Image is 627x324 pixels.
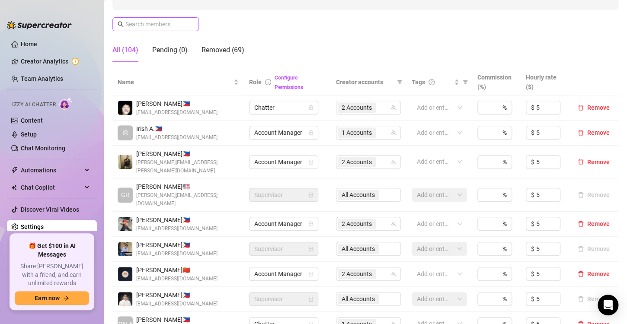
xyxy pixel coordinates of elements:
[136,225,218,233] span: [EMAIL_ADDRESS][DOMAIN_NAME]
[578,130,584,136] span: delete
[21,75,63,82] a: Team Analytics
[587,104,610,111] span: Remove
[15,262,89,288] span: Share [PERSON_NAME] with a friend, and earn unlimited rewards
[342,269,372,279] span: 2 Accounts
[308,221,313,226] span: lock
[412,77,425,87] span: Tags
[136,250,218,258] span: [EMAIL_ADDRESS][DOMAIN_NAME]
[136,99,218,108] span: [PERSON_NAME] 🇵🇭
[338,127,376,138] span: 1 Accounts
[587,270,610,277] span: Remove
[254,126,313,139] span: Account Manager
[122,128,128,137] span: IR
[308,271,313,276] span: lock
[308,192,313,197] span: lock
[254,101,313,114] span: Chatter
[254,292,313,305] span: Supervisor
[598,295,618,315] div: Open Intercom Messenger
[275,75,303,90] a: Configure Permissions
[578,221,584,227] span: delete
[136,290,218,300] span: [PERSON_NAME] 🇵🇭
[118,267,132,281] img: Ann Jelica Murjani
[249,79,262,86] span: Role
[463,79,468,85] span: filter
[338,157,376,167] span: 2 Accounts
[136,159,239,175] span: [PERSON_NAME][EMAIL_ADDRESS][PERSON_NAME][DOMAIN_NAME]
[12,101,56,109] span: Izzy AI Chatter
[578,159,584,165] span: delete
[21,163,82,177] span: Automations
[587,220,610,227] span: Remove
[136,149,239,159] span: [PERSON_NAME] 🇵🇭
[342,157,372,167] span: 2 Accounts
[254,242,313,255] span: Supervisor
[15,242,89,259] span: 🎁 Get $100 in AI Messages
[265,79,271,85] span: info-circle
[574,190,613,200] button: Remove
[136,133,218,142] span: [EMAIL_ADDRESS][DOMAIN_NAME]
[338,102,376,113] span: 2 Accounts
[118,21,124,27] span: search
[521,69,569,95] th: Hourly rate ($)
[574,102,613,113] button: Remove
[391,105,396,110] span: team
[587,129,610,136] span: Remove
[136,300,218,308] span: [EMAIL_ADDRESS][DOMAIN_NAME]
[136,124,218,133] span: Irish A. 🇵🇭
[574,157,613,167] button: Remove
[136,240,218,250] span: [PERSON_NAME] 🇵🇭
[136,191,239,208] span: [PERSON_NAME][EMAIL_ADDRESS][DOMAIN_NAME]
[461,76,470,89] span: filter
[338,219,376,229] span: 2 Accounts
[391,130,396,135] span: team
[7,21,72,29] img: logo-BBDzfeDw.svg
[118,217,132,231] img: Thea Mendoza
[342,219,372,229] span: 2 Accounts
[136,265,218,275] span: [PERSON_NAME] 🇨🇳
[429,79,435,85] span: question-circle
[152,45,188,55] div: Pending (0)
[587,159,610,165] span: Remove
[21,117,43,124] a: Content
[121,190,129,200] span: GR
[308,296,313,302] span: lock
[21,54,90,68] a: Creator Analytics exclamation-circle
[202,45,244,55] div: Removed (69)
[136,108,218,117] span: [EMAIL_ADDRESS][DOMAIN_NAME]
[574,294,613,304] button: Remove
[391,159,396,165] span: team
[21,145,65,152] a: Chat Monitoring
[574,269,613,279] button: Remove
[63,295,69,301] span: arrow-right
[342,103,372,112] span: 2 Accounts
[395,76,404,89] span: filter
[21,223,44,230] a: Settings
[391,221,396,226] span: team
[11,167,18,174] span: thunderbolt
[308,159,313,165] span: lock
[338,269,376,279] span: 2 Accounts
[136,275,218,283] span: [EMAIL_ADDRESS][DOMAIN_NAME]
[574,244,613,254] button: Remove
[118,292,132,306] img: Yves Daniel Ventura
[112,45,138,55] div: All (104)
[254,267,313,280] span: Account Manager
[118,242,132,256] img: Zee Manalili
[15,291,89,305] button: Earn nowarrow-right
[136,215,218,225] span: [PERSON_NAME] 🇵🇭
[254,188,313,201] span: Supervisor
[254,217,313,230] span: Account Manager
[59,97,73,110] img: AI Chatter
[118,77,232,87] span: Name
[35,295,60,302] span: Earn now
[254,156,313,168] span: Account Manager
[308,246,313,251] span: lock
[308,130,313,135] span: lock
[578,271,584,277] span: delete
[112,69,244,95] th: Name
[118,155,132,169] img: Allen Valenzuela
[578,105,584,111] span: delete
[118,101,132,115] img: Chino Panyaco
[21,41,37,48] a: Home
[21,206,79,213] a: Discover Viral Videos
